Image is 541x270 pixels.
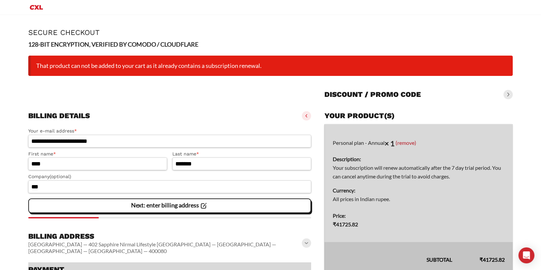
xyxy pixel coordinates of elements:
[28,41,198,48] strong: 128-BIT ENCRYPTION, VERIFIED BY COMODO / CLOUDFLARE
[28,198,311,213] vaadin-button: Next: enter billing address
[28,28,513,37] h1: Secure Checkout
[28,111,90,121] h3: Billing details
[28,173,311,180] label: Company
[28,150,167,158] label: First name
[518,247,534,263] div: Open Intercom Messenger
[50,174,71,179] span: (optional)
[172,150,311,158] label: Last name
[324,90,421,99] h3: Discount / promo code
[28,56,513,76] li: That product can not be added to your cart as it already contains a subscription renewal.
[28,232,303,241] h3: Billing address
[28,127,311,135] label: Your e-mail address
[28,241,303,254] vaadin-horizontal-layout: [GEOGRAPHIC_DATA] — 402 Sapphire Nirmal Lifestyle [GEOGRAPHIC_DATA] — [GEOGRAPHIC_DATA] — [GEOGRA...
